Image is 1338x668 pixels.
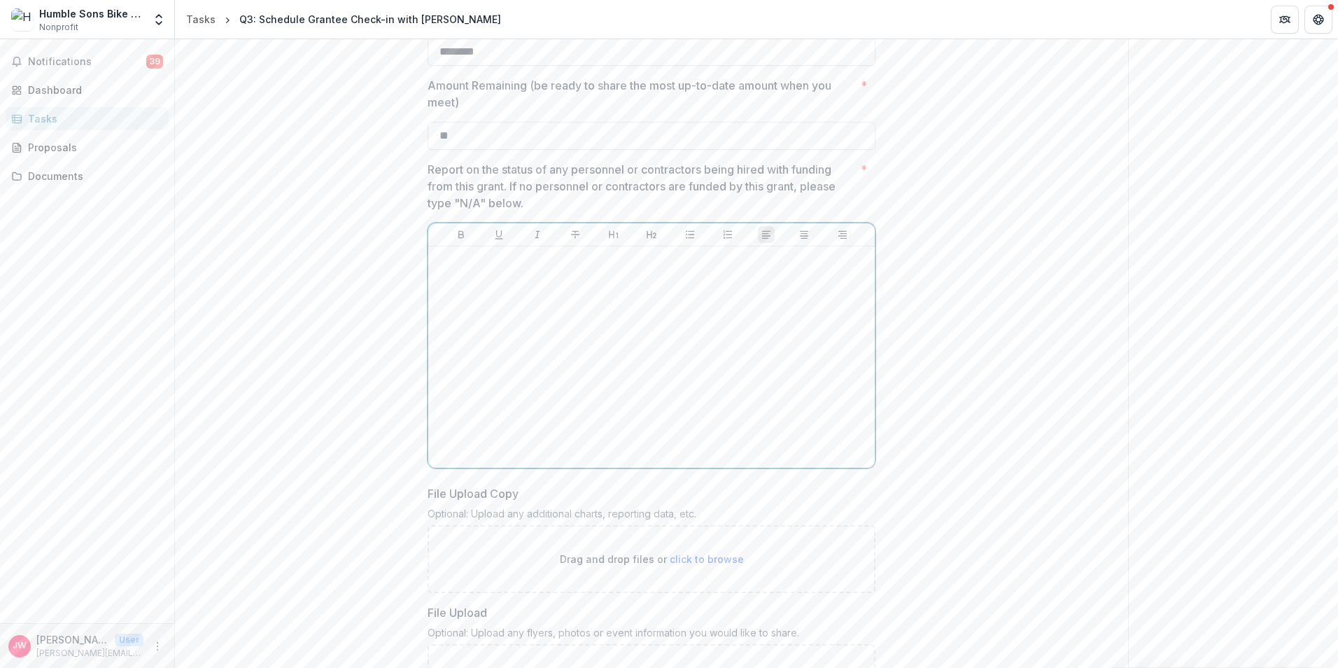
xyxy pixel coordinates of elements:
[36,647,143,660] p: [PERSON_NAME][EMAIL_ADDRESS][DOMAIN_NAME]
[560,552,744,566] p: Drag and drop files or
[6,136,169,159] a: Proposals
[670,553,744,565] span: click to browse
[181,9,507,29] nav: breadcrumb
[682,226,698,243] button: Bullet List
[567,226,584,243] button: Strike
[6,107,169,130] a: Tasks
[6,78,169,102] a: Dashboard
[605,226,622,243] button: Heading 1
[428,77,855,111] p: Amount Remaining (be ready to share the most up-to-date amount when you meet)
[11,8,34,31] img: Humble Sons Bike Company
[6,50,169,73] button: Notifications39
[28,83,157,97] div: Dashboard
[796,226,812,243] button: Align Center
[428,485,519,502] p: File Upload Copy
[453,226,470,243] button: Bold
[428,161,855,211] p: Report on the status of any personnel or contractors being hired with funding from this grant. If...
[36,632,109,647] p: [PERSON_NAME]
[115,634,143,646] p: User
[428,508,875,525] div: Optional: Upload any additional charts, reporting data, etc.
[181,9,221,29] a: Tasks
[428,627,875,644] div: Optional: Upload any flyers, photos or event information you would like to share.
[28,111,157,126] div: Tasks
[239,12,501,27] div: Q3: Schedule Grantee Check-in with [PERSON_NAME]
[643,226,660,243] button: Heading 2
[529,226,546,243] button: Italicize
[28,169,157,183] div: Documents
[149,638,166,655] button: More
[1271,6,1299,34] button: Partners
[719,226,736,243] button: Ordered List
[428,604,487,621] p: File Upload
[491,226,507,243] button: Underline
[28,56,146,68] span: Notifications
[28,140,157,155] div: Proposals
[834,226,851,243] button: Align Right
[149,6,169,34] button: Open entity switcher
[6,165,169,188] a: Documents
[1304,6,1332,34] button: Get Help
[146,55,163,69] span: 39
[13,641,27,650] div: Jason Whorton
[39,21,78,34] span: Nonprofit
[39,6,143,21] div: Humble Sons Bike Company
[758,226,775,243] button: Align Left
[186,12,216,27] div: Tasks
